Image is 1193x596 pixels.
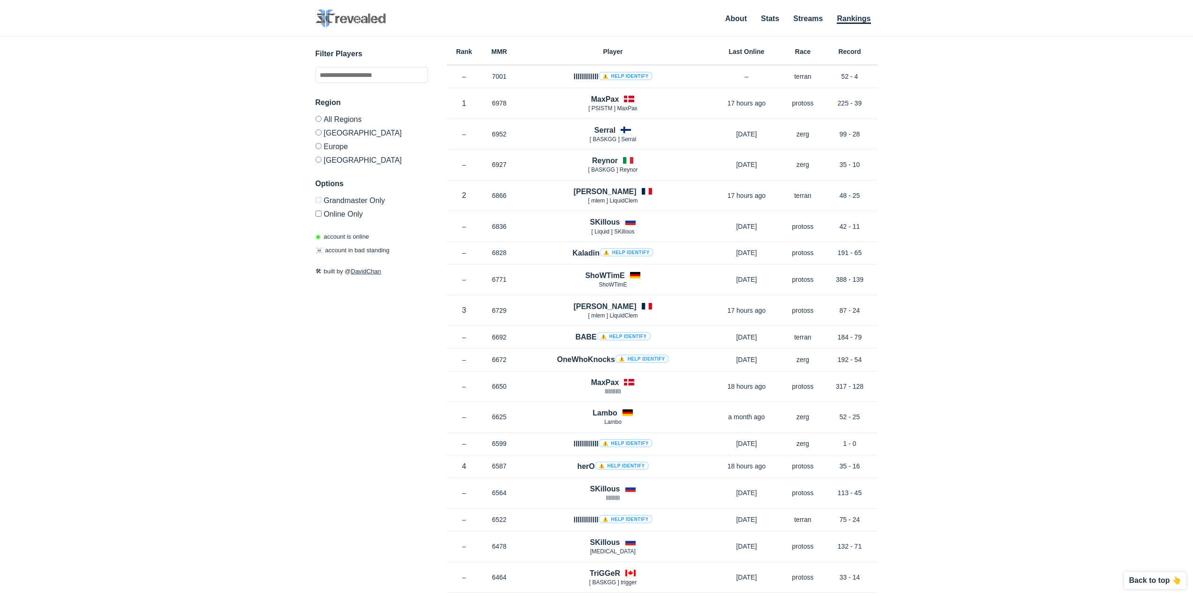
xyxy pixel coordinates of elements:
p: terran [784,332,822,342]
p: – [447,542,482,551]
h3: Region [315,97,428,108]
p: – [447,382,482,391]
p: 388 - 139 [822,275,878,284]
a: ⚠️ Help identify [600,248,653,257]
p: [DATE] [709,160,784,169]
h4: OneWhoKnocks [557,354,668,365]
p: 35 - 16 [822,461,878,471]
p: 6464 [482,573,517,582]
p: 6927 [482,160,517,169]
a: ⚠️ Help identify [595,461,649,470]
p: 6866 [482,191,517,200]
p: a month ago [709,412,784,422]
p: 6478 [482,542,517,551]
span: ☠️ [315,247,323,254]
input: [GEOGRAPHIC_DATA] [315,129,322,136]
a: ⚠️ Help identify [599,72,653,80]
p: – [447,515,482,524]
p: built by @ [315,267,428,276]
h6: Player [517,48,709,55]
p: 317 - 128 [822,382,878,391]
p: protoss [784,222,822,231]
p: [DATE] [709,439,784,448]
h4: [PERSON_NAME] [573,301,636,312]
input: Europe [315,143,322,149]
input: Online Only [315,211,322,217]
a: Streams [793,15,823,23]
h4: ShoWTimE [585,270,624,281]
span: [MEDICAL_DATA] [590,548,636,555]
p: 33 - 14 [822,573,878,582]
p: 6522 [482,515,517,524]
label: Europe [315,139,428,153]
p: 1 - 0 [822,439,878,448]
p: 48 - 25 [822,191,878,200]
p: 6836 [482,222,517,231]
p: [DATE] [709,542,784,551]
p: 42 - 11 [822,222,878,231]
p: 6828 [482,248,517,257]
h4: Reynor [592,155,618,166]
p: 18 hours ago [709,382,784,391]
p: [DATE] [709,248,784,257]
p: – [447,332,482,342]
p: protoss [784,306,822,315]
label: Only Show accounts currently in Grandmaster [315,197,428,207]
h4: SKillous [590,217,620,227]
p: 6625 [482,412,517,422]
p: terran [784,515,822,524]
p: account in bad standing [315,246,390,255]
a: ⚠️ Help identify [599,515,653,523]
p: account is online [315,232,369,241]
h4: herO [577,461,648,472]
p: 17 hours ago [709,191,784,200]
h6: Race [784,48,822,55]
p: zerg [784,129,822,139]
label: [GEOGRAPHIC_DATA] [315,153,428,164]
h4: TriGGeR [590,568,620,579]
p: 4 [447,461,482,472]
input: All Regions [315,116,322,122]
p: 35 - 10 [822,160,878,169]
p: [DATE] [709,222,784,231]
h4: BABE [575,332,650,342]
p: 6729 [482,306,517,315]
p: 113 - 45 [822,488,878,498]
p: – [447,355,482,364]
p: 225 - 39 [822,98,878,108]
p: 6672 [482,355,517,364]
p: 191 - 65 [822,248,878,257]
h4: [PERSON_NAME] [573,186,636,197]
p: [DATE] [709,275,784,284]
p: – [447,573,482,582]
h4: Serral [594,125,615,136]
p: – [447,72,482,81]
p: 99 - 28 [822,129,878,139]
p: terran [784,72,822,81]
p: 3 [447,305,482,316]
p: 18 hours ago [709,461,784,471]
span: 🛠 [315,268,322,275]
a: ⚠️ Help identify [597,332,651,340]
p: – [447,275,482,284]
a: Rankings [837,15,870,24]
p: – [447,488,482,498]
p: 132 - 71 [822,542,878,551]
p: 87 - 24 [822,306,878,315]
p: protoss [784,98,822,108]
p: 6952 [482,129,517,139]
label: All Regions [315,116,428,126]
a: ⚠️ Help identify [615,355,669,363]
h6: Rank [447,48,482,55]
span: [ mlem ] LiquidClem [588,312,638,319]
p: protoss [784,573,822,582]
p: Back to top 👆 [1129,577,1181,584]
h4: llllllllllll [573,71,652,82]
p: 6771 [482,275,517,284]
a: DavidChan [351,268,381,275]
p: 6587 [482,461,517,471]
p: zerg [784,355,822,364]
h4: Kaladin [572,248,653,258]
h4: Lambo [593,407,617,418]
h4: SKillous [590,537,620,548]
